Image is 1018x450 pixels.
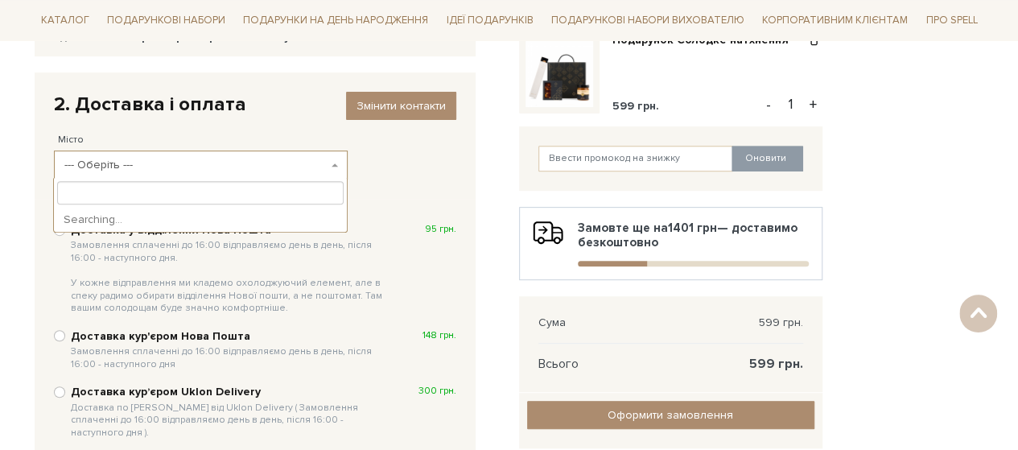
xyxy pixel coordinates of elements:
a: Подарункові набори вихователю [545,6,751,34]
span: 95 грн. [425,223,456,236]
label: Місто [58,133,84,147]
b: 1401 грн [668,221,717,235]
span: Замовлення сплаченні до 16:00 відправляємо день в день, після 16:00 - наступного дня [71,345,392,370]
span: 599 грн. [749,357,803,371]
li: Searching… [54,208,346,232]
span: 599 грн. [759,316,803,330]
span: 300 грн. [418,385,456,398]
span: Сума [538,316,566,330]
input: Ввести промокод на знижку [538,146,733,171]
a: Подарункові набори [101,8,232,33]
b: Доставка кур'єром Нова Пошта [71,329,392,370]
a: Про Spell [919,8,983,33]
a: Корпоративним клієнтам [756,6,914,34]
div: 2. Доставка і оплата [54,92,456,117]
span: --- Оберіть --- [54,151,348,180]
span: Оформити замовлення [608,408,733,422]
div: Спосіб доставки [46,199,464,213]
span: Доставка по [PERSON_NAME] від Uklon Delivery ( Замовлення сплаченні до 16:00 відправляємо день в ... [71,402,392,440]
a: Подарунки на День народження [237,8,435,33]
span: Всього [538,357,579,371]
span: Замовлення сплаченні до 16:00 відправляємо день в день, після 16:00 - наступного дня. У кожне від... [71,239,392,315]
a: Ідеї подарунків [439,8,539,33]
a: Каталог [35,8,96,33]
span: 599 грн. [612,99,659,113]
span: 148 грн. [422,329,456,342]
b: Доставка курʼєром Uklon Delivery [71,385,392,439]
button: Оновити [732,146,803,171]
button: + [804,93,822,117]
span: Змінити контакти [357,99,446,113]
b: Доставка у відділення Нова Пошта [71,223,392,315]
img: Подарунок Солодке натхнення [525,39,593,107]
span: --- Оберіть --- [64,157,328,173]
button: - [760,93,777,117]
div: Замовте ще на — доставимо безкоштовно [533,221,809,266]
